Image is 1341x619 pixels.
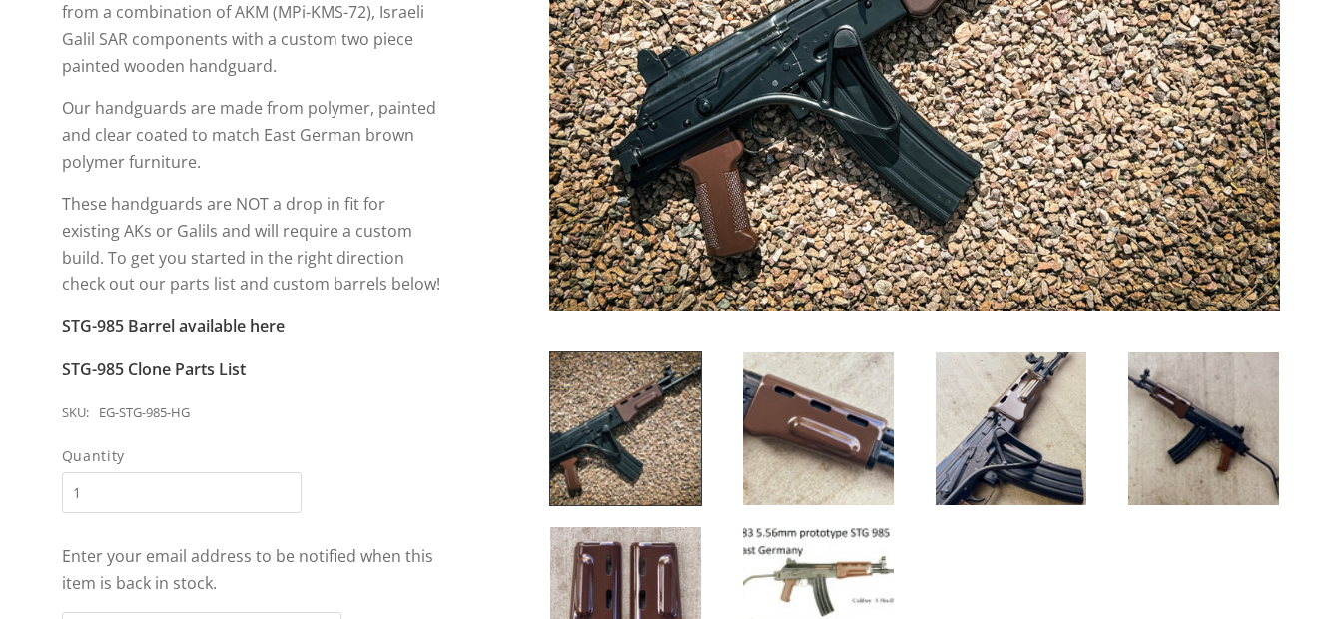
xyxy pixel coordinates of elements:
div: SKU: [62,402,89,424]
img: East German STG-985 AK Handguard [550,352,701,505]
img: East German STG-985 AK Handguard [1128,352,1279,505]
p: These handguards are NOT a drop in fit for existing AKs or Galils and will require a custom build... [62,191,444,298]
p: Our handguards are made from polymer, painted and clear coated to match East German brown polymer... [62,95,444,175]
div: Enter your email address to be notified when this item is back in stock. [62,543,444,596]
img: East German STG-985 AK Handguard [936,352,1086,505]
div: EG-STG-985-HG [99,402,190,424]
a: STG-985 Clone Parts List [62,358,246,380]
span: Quantity [62,444,302,467]
img: East German STG-985 AK Handguard [743,352,894,505]
a: STG-985 Barrel available here [62,315,285,337]
input: Quantity [62,472,302,513]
